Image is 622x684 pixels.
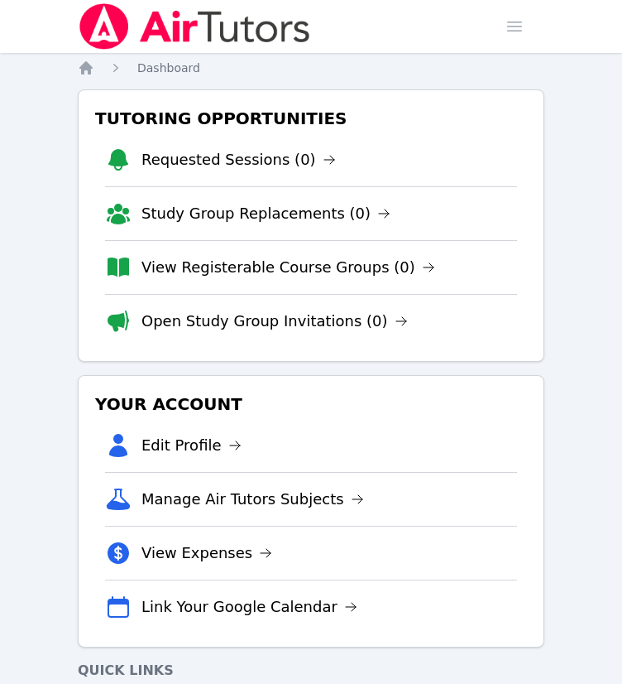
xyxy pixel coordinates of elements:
a: View Expenses [141,542,272,565]
a: Edit Profile [141,434,242,457]
h3: Tutoring Opportunities [92,104,530,133]
h4: Quick Links [78,661,544,681]
a: View Registerable Course Groups (0) [141,256,435,279]
a: Manage Air Tutors Subjects [141,488,364,511]
a: Dashboard [137,60,200,76]
a: Open Study Group Invitations (0) [141,310,408,333]
a: Study Group Replacements (0) [141,202,390,225]
nav: Breadcrumb [78,60,544,76]
span: Dashboard [137,61,200,75]
a: Requested Sessions (0) [141,148,336,171]
img: Air Tutors [78,3,312,50]
a: Link Your Google Calendar [141,595,357,619]
h3: Your Account [92,389,530,419]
